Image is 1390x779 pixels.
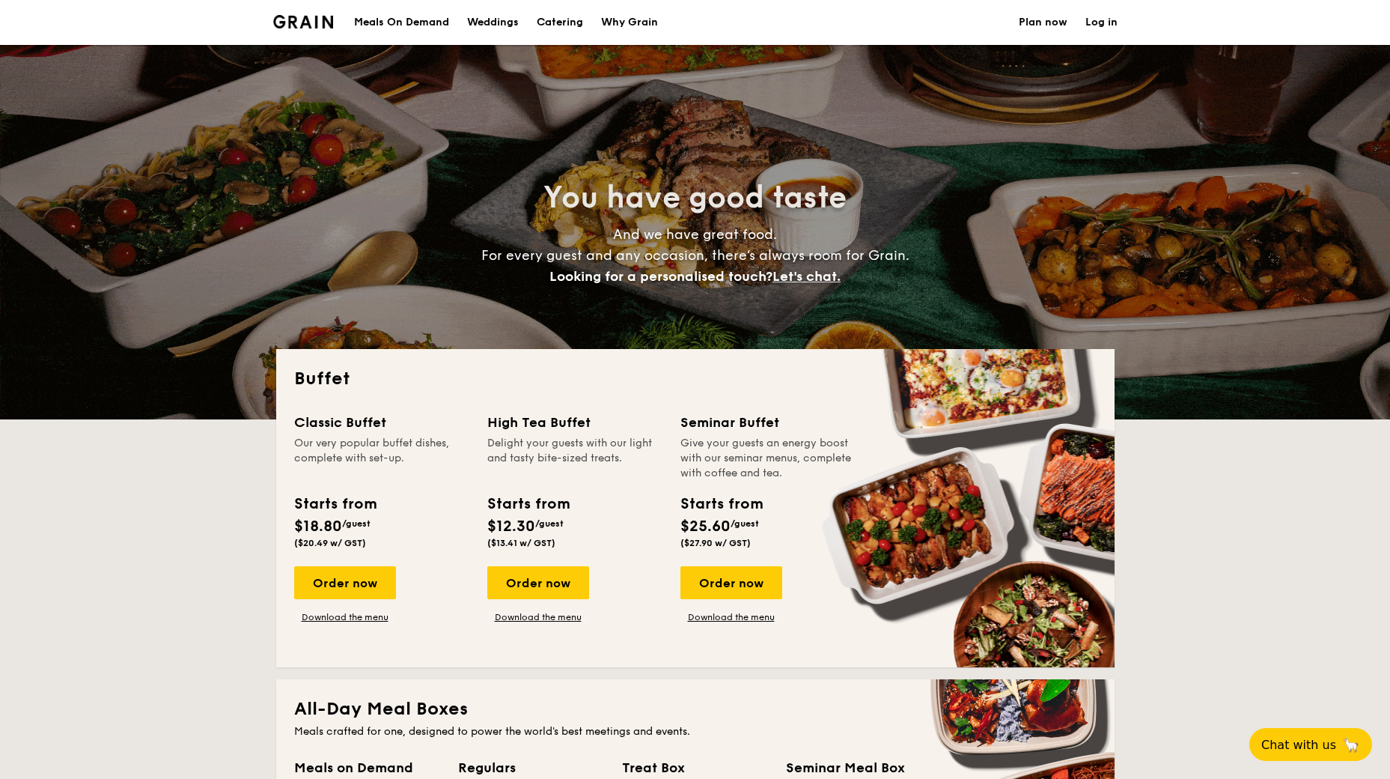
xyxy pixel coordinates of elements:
[487,518,535,536] span: $12.30
[294,538,366,548] span: ($20.49 w/ GST)
[294,724,1097,739] div: Meals crafted for one, designed to power the world's best meetings and events.
[680,436,856,481] div: Give your guests an energy boost with our seminar menus, complete with coffee and tea.
[1261,738,1336,752] span: Chat with us
[680,611,782,623] a: Download the menu
[487,611,589,623] a: Download the menu
[458,757,604,778] div: Regulars
[680,566,782,599] div: Order now
[1249,728,1372,761] button: Chat with us🦙
[294,367,1097,391] h2: Buffet
[680,412,856,433] div: Seminar Buffet
[294,493,376,515] div: Starts from
[487,566,589,599] div: Order now
[731,518,759,529] span: /guest
[1342,736,1360,754] span: 🦙
[294,757,440,778] div: Meals on Demand
[772,268,841,285] span: Let's chat.
[487,493,569,515] div: Starts from
[487,436,662,481] div: Delight your guests with our light and tasty bite-sized treats.
[487,538,555,548] span: ($13.41 w/ GST)
[680,493,762,515] div: Starts from
[622,757,768,778] div: Treat Box
[294,436,469,481] div: Our very popular buffet dishes, complete with set-up.
[294,412,469,433] div: Classic Buffet
[680,538,751,548] span: ($27.90 w/ GST)
[294,611,396,623] a: Download the menu
[487,412,662,433] div: High Tea Buffet
[294,697,1097,721] h2: All-Day Meal Boxes
[342,518,371,529] span: /guest
[680,518,731,536] span: $25.60
[294,566,396,599] div: Order now
[294,518,342,536] span: $18.80
[535,518,564,529] span: /guest
[273,15,334,28] a: Logotype
[273,15,334,28] img: Grain
[786,757,932,778] div: Seminar Meal Box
